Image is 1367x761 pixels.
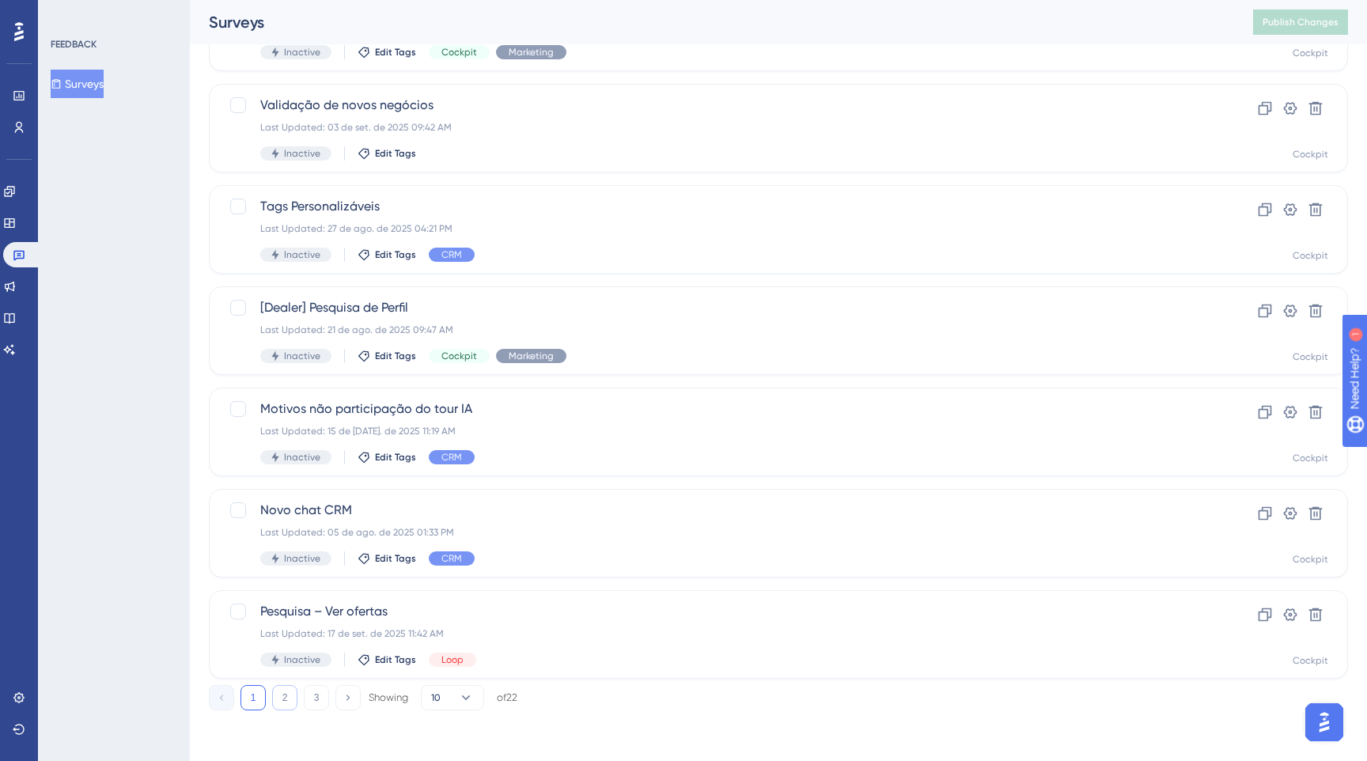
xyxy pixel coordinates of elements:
span: Validação de novos negócios [260,96,1170,115]
button: 10 [421,685,484,710]
div: of 22 [497,691,517,705]
span: Edit Tags [375,248,416,261]
div: Last Updated: 27 de ago. de 2025 04:21 PM [260,222,1170,235]
span: Inactive [284,653,320,666]
span: Edit Tags [375,552,416,565]
span: CRM [441,451,462,464]
button: Publish Changes [1253,9,1348,35]
span: Inactive [284,350,320,362]
div: Last Updated: 05 de ago. de 2025 01:33 PM [260,526,1170,539]
button: 2 [272,685,297,710]
div: Last Updated: 17 de set. de 2025 11:42 AM [260,627,1170,640]
button: Edit Tags [358,248,416,261]
span: 10 [431,691,441,704]
span: Inactive [284,451,320,464]
span: Pesquisa – Ver ofertas [260,602,1170,621]
div: 1 [110,8,115,21]
span: [Dealer] Pesquisa de Perfil [260,298,1170,317]
span: Tags Personalizáveis [260,197,1170,216]
button: 3 [304,685,329,710]
span: Need Help? [37,4,99,23]
span: Edit Tags [375,350,416,362]
span: Cockpit [441,350,477,362]
div: Showing [369,691,408,705]
span: Motivos não participação do tour IA [260,399,1170,418]
span: Edit Tags [375,653,416,666]
span: Edit Tags [375,451,416,464]
span: Marketing [509,46,554,59]
iframe: UserGuiding AI Assistant Launcher [1301,699,1348,746]
span: CRM [441,552,462,565]
div: Surveys [209,11,1214,33]
span: Loop [441,653,464,666]
span: Edit Tags [375,46,416,59]
span: Cockpit [441,46,477,59]
span: Inactive [284,147,320,160]
button: 1 [240,685,266,710]
span: CRM [441,248,462,261]
div: Cockpit [1293,249,1328,262]
span: Inactive [284,248,320,261]
span: Marketing [509,350,554,362]
button: Surveys [51,70,104,98]
div: Last Updated: 03 de set. de 2025 09:42 AM [260,121,1170,134]
button: Edit Tags [358,46,416,59]
span: Inactive [284,552,320,565]
div: Cockpit [1293,654,1328,667]
div: Cockpit [1293,47,1328,59]
div: Cockpit [1293,148,1328,161]
button: Edit Tags [358,552,416,565]
button: Edit Tags [358,147,416,160]
span: Publish Changes [1263,16,1339,28]
button: Edit Tags [358,350,416,362]
div: Last Updated: 15 de [DATE]. de 2025 11:19 AM [260,425,1170,437]
span: Edit Tags [375,147,416,160]
span: Novo chat CRM [260,501,1170,520]
span: Inactive [284,46,320,59]
div: Cockpit [1293,553,1328,566]
div: Cockpit [1293,350,1328,363]
div: Cockpit [1293,452,1328,464]
div: Last Updated: 21 de ago. de 2025 09:47 AM [260,324,1170,336]
div: FEEDBACK [51,38,97,51]
button: Edit Tags [358,653,416,666]
button: Edit Tags [358,451,416,464]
